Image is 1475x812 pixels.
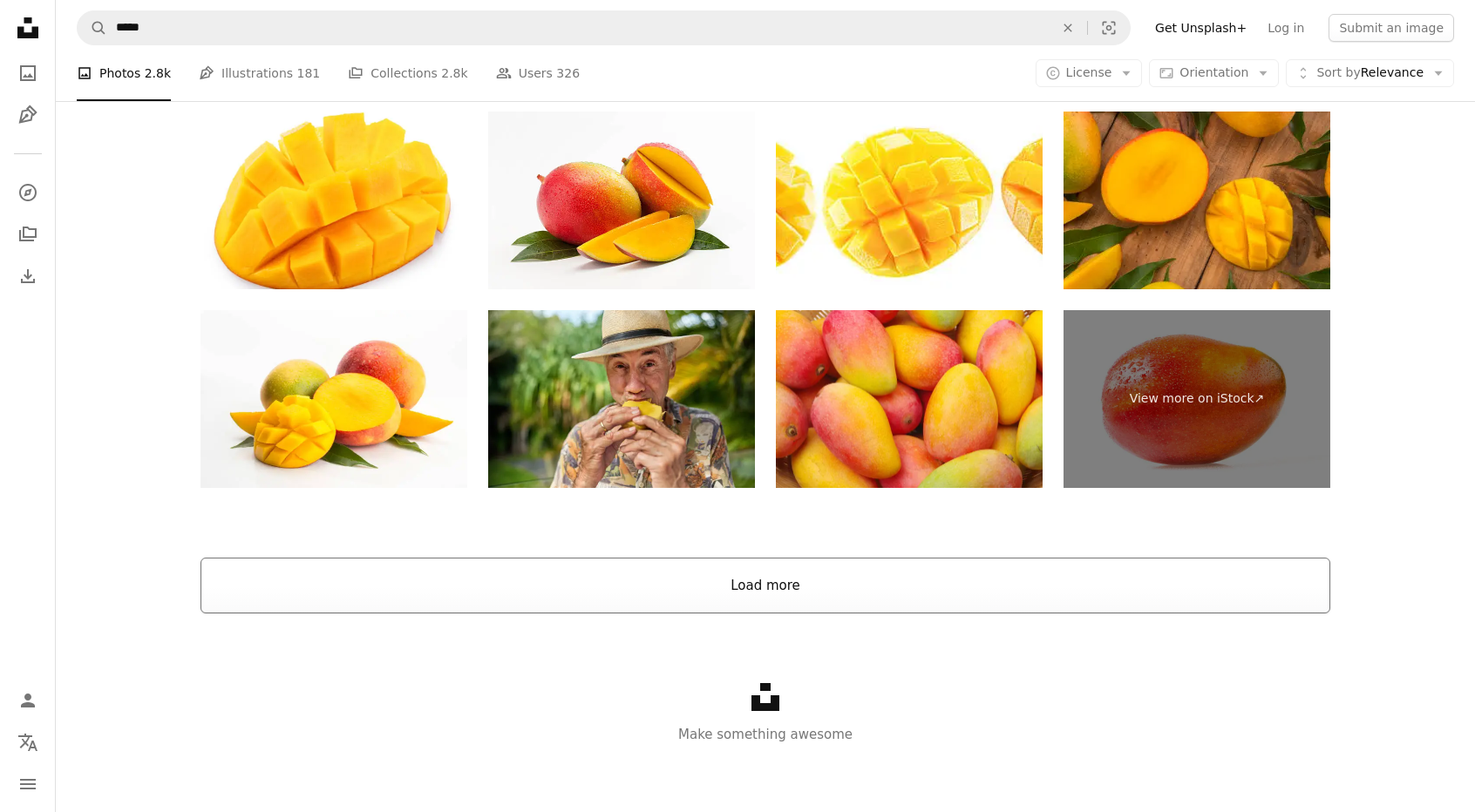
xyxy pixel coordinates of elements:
span: License [1066,65,1112,79]
a: Photos [10,56,45,91]
img: Mango composition [1064,112,1330,289]
img: Ripe mango fruit cut into hedgehog-shaped style on white background. File contains clipping path. [201,112,467,289]
form: Find visuals sitewide [77,10,1131,45]
a: Get Unsplash+ [1145,14,1257,42]
a: Illustrations 181 [199,45,320,101]
a: Collections [10,217,45,252]
img: set of mango with slices isolated on a white background [776,112,1043,289]
a: Collections 2.8k [348,45,467,101]
a: Illustrations [10,98,45,132]
button: Menu [10,767,45,802]
img: Candid view of senior man enjoying refreshment [488,310,755,488]
a: View more on iStock↗ [1064,310,1330,488]
button: Clear [1049,11,1087,44]
p: Make something awesome [56,724,1475,745]
img: Mangoes composition background [776,310,1043,488]
button: Sort byRelevance [1286,59,1454,87]
a: Log in [1257,14,1315,42]
button: Submit an image [1329,14,1454,42]
a: Download History [10,259,45,294]
a: Home — Unsplash [10,10,45,49]
a: Users 326 [496,45,580,101]
img: Mango composition [201,310,467,488]
img: Fresh Slices of Mango on a Bed of Leaves [488,112,755,289]
span: 2.8k [441,64,467,83]
button: License [1036,59,1143,87]
button: Language [10,725,45,760]
button: Search Unsplash [78,11,107,44]
span: 181 [297,64,321,83]
a: Log in / Sign up [10,683,45,718]
span: Sort by [1316,65,1360,79]
button: Visual search [1088,11,1130,44]
button: Orientation [1149,59,1279,87]
a: Explore [10,175,45,210]
span: Orientation [1179,65,1248,79]
span: Relevance [1316,64,1424,82]
button: Load more [201,558,1330,613]
span: 326 [556,64,580,83]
